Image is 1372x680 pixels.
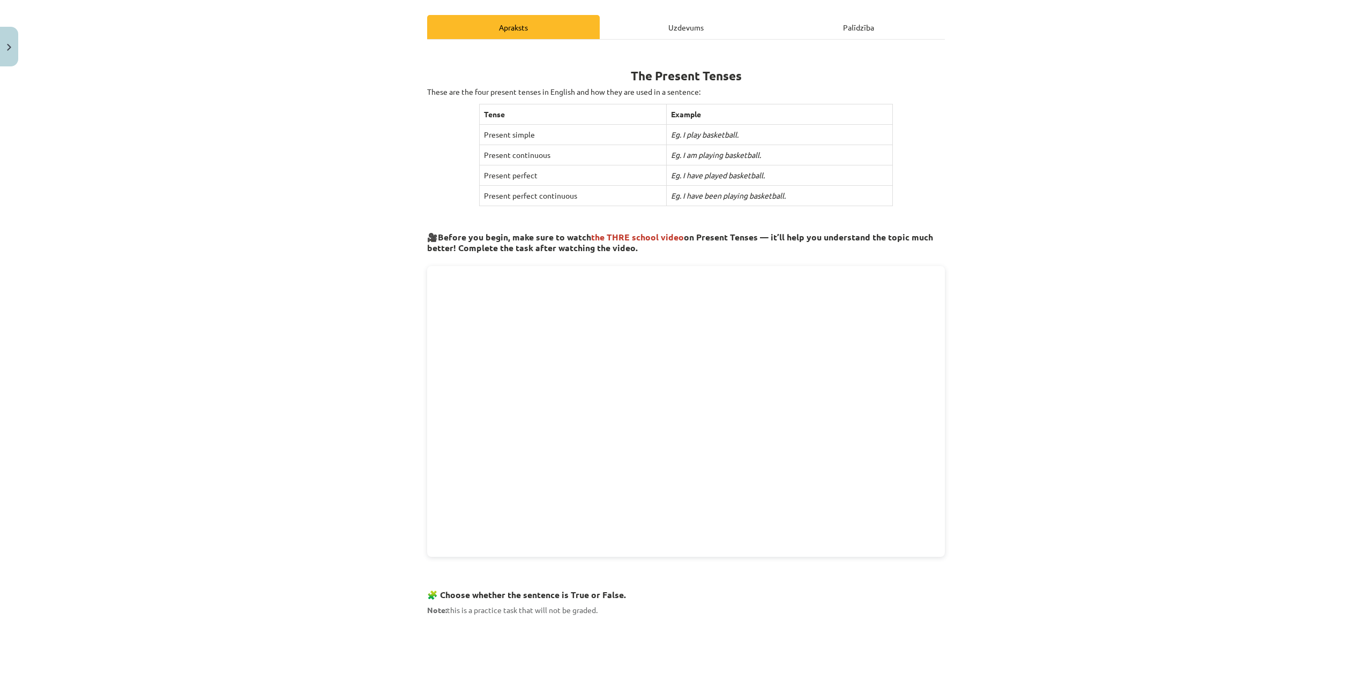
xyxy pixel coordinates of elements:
[479,104,666,125] th: Tense
[427,605,447,615] strong: Note:
[666,104,892,125] th: Example
[427,15,600,39] div: Apraksts
[631,68,742,84] b: The Present Tenses
[427,86,945,97] p: These are the four present tenses in English and how they are used in a sentence:
[671,191,786,200] i: Eg. I have been playing basketball.
[591,231,684,243] span: the THRE school video
[600,15,772,39] div: Uzdevums
[479,145,666,165] td: Present continuous
[479,165,666,186] td: Present perfect
[427,231,933,253] strong: Before you begin, make sure to watch on Present Tenses — it’ll help you understand the topic much...
[671,130,739,139] i: Eg. I play basketball.
[671,170,765,180] i: Eg. I have played basketball.
[772,15,945,39] div: Palīdzība
[671,150,761,160] i: Eg. I am playing basketball.
[427,589,626,600] strong: 🧩 Choose whether the sentence is True or False.
[479,186,666,206] td: Present perfect continuous
[427,224,945,254] h3: 🎥
[427,605,598,615] span: this is a practice task that will not be graded.
[7,44,11,51] img: icon-close-lesson-0947bae3869378f0d4975bcd49f059093ad1ed9edebbc8119c70593378902aed.svg
[479,125,666,145] td: Present simple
